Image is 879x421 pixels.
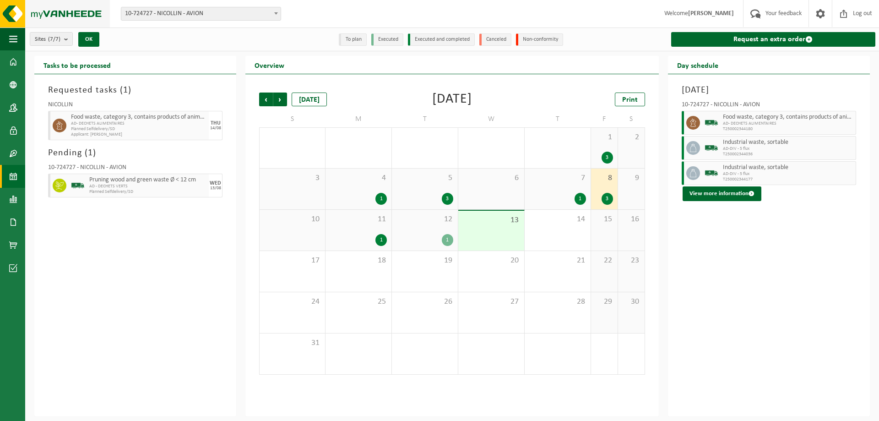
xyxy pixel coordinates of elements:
[396,297,453,307] span: 26
[89,189,206,195] span: Planned Selfdelivery/SD
[89,184,206,189] span: AD - DECHETS VERTS
[623,297,640,307] span: 30
[264,338,320,348] span: 31
[396,214,453,224] span: 12
[463,297,520,307] span: 27
[34,56,120,74] h2: Tasks to be processed
[78,32,99,47] button: OK
[622,96,638,104] span: Print
[48,36,60,42] count: (7/7)
[723,139,853,146] span: Industrial waste, sortable
[671,32,875,47] a: Request an extra order
[615,93,645,106] a: Print
[259,93,273,106] span: Previous
[48,146,222,160] h3: Pending ( )
[375,234,387,246] div: 1
[392,111,458,127] td: T
[723,126,853,132] span: T250002344180
[71,121,206,126] span: AD- DECHETS ALIMENTAIRES
[596,214,613,224] span: 15
[30,32,73,46] button: Sites(7/7)
[705,116,718,130] img: BL-SO-LV
[525,111,591,127] td: T
[123,86,128,95] span: 1
[723,164,853,171] span: Industrial waste, sortable
[723,114,853,121] span: Food waste, category 3, contains products of animal origin, plastic packaging
[723,146,853,152] span: AD-DIV - 5 flux
[210,180,221,186] div: WED
[89,176,206,184] span: Pruning wood and green waste Ø < 12 cm
[396,173,453,183] span: 5
[723,152,853,157] span: T250002344036
[682,102,856,111] div: 10-724727 - NICOLLIN - AVION
[396,256,453,266] span: 19
[264,256,320,266] span: 17
[705,166,718,180] img: BL-SO-LV
[623,173,640,183] span: 9
[529,297,586,307] span: 28
[432,93,472,106] div: [DATE]
[596,132,613,142] span: 1
[442,234,453,246] div: 1
[121,7,281,20] span: 10-724727 - NICOLLIN - AVION
[408,33,475,46] li: Executed and completed
[529,173,586,183] span: 7
[442,193,453,205] div: 3
[602,152,613,164] div: 3
[264,214,320,224] span: 10
[330,256,387,266] span: 18
[48,83,222,97] h3: Requested tasks ( )
[48,164,222,174] div: 10-724727 - NICOLLIN - AVION
[375,193,387,205] div: 1
[575,193,586,205] div: 1
[723,171,853,177] span: AD-DIV - 5 flux
[264,173,320,183] span: 3
[71,114,206,121] span: Food waste, category 3, contains products of animal origin, plastic packaging
[705,141,718,155] img: BL-SO-LV
[596,256,613,266] span: 22
[458,111,525,127] td: W
[371,33,403,46] li: Executed
[330,214,387,224] span: 11
[596,173,613,183] span: 8
[596,297,613,307] span: 29
[245,56,293,74] h2: Overview
[210,186,221,191] div: 13/08
[48,102,222,111] div: NICOLLIN
[35,33,60,46] span: Sites
[71,179,85,192] img: BL-SO-LV
[210,126,221,131] div: 14/08
[623,132,640,142] span: 2
[688,10,734,17] strong: [PERSON_NAME]
[682,83,856,97] h3: [DATE]
[292,93,327,106] div: [DATE]
[88,148,93,158] span: 1
[71,126,206,132] span: Planned Selfdelivery/SD
[516,33,563,46] li: Non-conformity
[326,111,392,127] td: M
[463,215,520,225] span: 13
[668,56,727,74] h2: Day schedule
[71,132,206,137] span: Applicant: [PERSON_NAME]
[529,214,586,224] span: 14
[330,297,387,307] span: 25
[463,173,520,183] span: 6
[259,111,326,127] td: S
[121,7,281,21] span: 10-724727 - NICOLLIN - AVION
[264,297,320,307] span: 24
[723,177,853,182] span: T250002344177
[683,186,761,201] button: View more information
[623,214,640,224] span: 16
[529,256,586,266] span: 21
[623,256,640,266] span: 23
[618,111,645,127] td: S
[339,33,367,46] li: To plan
[330,173,387,183] span: 4
[591,111,618,127] td: F
[211,120,221,126] div: THU
[723,121,853,126] span: AD- DECHETS ALIMENTAIRES
[602,193,613,205] div: 3
[479,33,511,46] li: Canceled
[463,256,520,266] span: 20
[273,93,287,106] span: Next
